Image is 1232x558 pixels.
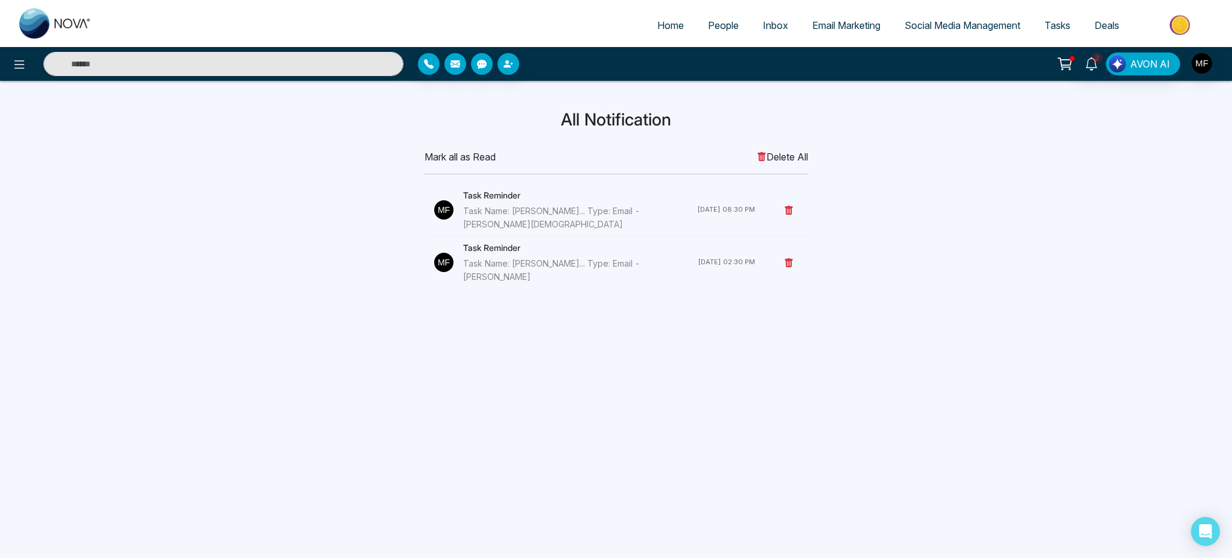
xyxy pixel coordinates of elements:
span: Social Media Management [905,19,1020,31]
span: Tasks [1044,19,1070,31]
button: AVON AI [1106,52,1180,75]
div: [DATE] 08:30 PM [697,204,755,215]
span: Mark all as Read [425,150,496,164]
a: Deals [1082,14,1131,37]
div: Task Name: [PERSON_NAME]... Type: Email - [PERSON_NAME] [463,257,698,284]
span: Home [657,19,684,31]
img: Nova CRM Logo [19,8,92,39]
h4: Task Reminder [463,189,697,202]
div: [DATE] 02:30 PM [698,257,755,267]
span: Email Marketing [812,19,880,31]
span: Delete All [757,150,808,164]
span: People [708,19,739,31]
a: Tasks [1032,14,1082,37]
a: Inbox [751,14,800,37]
img: User Avatar [1192,53,1212,74]
span: Deals [1095,19,1119,31]
a: 2 [1077,52,1106,74]
h3: All Notification [226,110,1007,130]
a: Email Marketing [800,14,892,37]
img: Market-place.gif [1137,11,1225,39]
div: Open Intercom Messenger [1191,517,1220,546]
span: Inbox [763,19,788,31]
img: Lead Flow [1109,55,1126,72]
div: Task Name: [PERSON_NAME]... Type: Email - [PERSON_NAME][DEMOGRAPHIC_DATA] [463,204,697,231]
a: Home [645,14,696,37]
span: 2 [1091,52,1102,63]
a: People [696,14,751,37]
h4: Task Reminder [463,241,698,255]
a: Social Media Management [892,14,1032,37]
span: AVON AI [1130,57,1170,71]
